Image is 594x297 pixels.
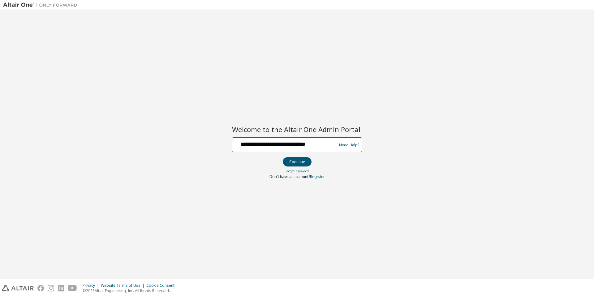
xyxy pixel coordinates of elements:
img: facebook.svg [37,285,44,291]
img: Altair One [3,2,80,8]
a: Forgot password [286,169,309,173]
div: Cookie Consent [146,283,178,288]
a: Register [310,174,325,179]
p: © 2025 Altair Engineering, Inc. All Rights Reserved. [83,288,178,293]
img: altair_logo.svg [2,285,34,291]
img: instagram.svg [48,285,54,291]
h2: Welcome to the Altair One Admin Portal [232,125,362,134]
div: Website Terms of Use [101,283,146,288]
span: Don't have an account? [269,174,310,179]
img: youtube.svg [68,285,77,291]
img: linkedin.svg [58,285,64,291]
div: Privacy [83,283,101,288]
button: Continue [283,157,312,166]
